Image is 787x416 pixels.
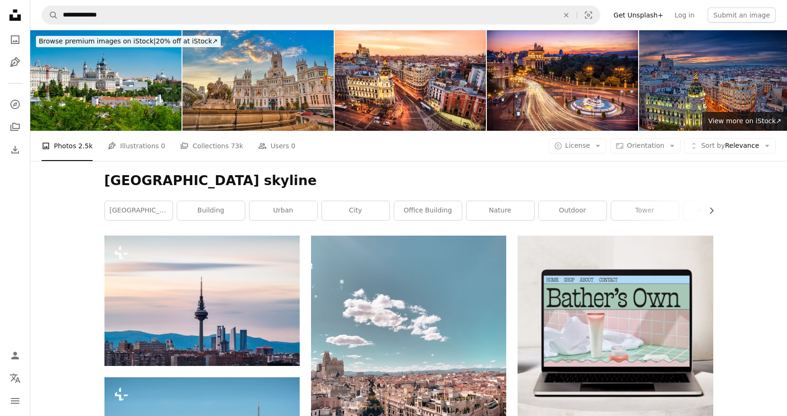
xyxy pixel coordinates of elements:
[39,37,156,45] span: Browse premium images on iStock |
[291,141,295,151] span: 0
[108,131,165,161] a: Illustrations 0
[42,6,600,25] form: Find visuals sitewide
[250,201,317,220] a: urban
[6,391,25,410] button: Menu
[335,30,486,131] img: Aerial view and skyline of Madrid at dusk. Spain. Europe
[6,30,25,49] a: Photos
[6,53,25,72] a: Illustrations
[104,296,300,305] a: Skyline of Madrid at dusk as seen from Cerro del Tio Pio, with the TV Tower and the skyscrapers a...
[669,8,700,23] a: Log in
[6,140,25,159] a: Download History
[30,30,182,131] img: Madrid, Spain Landscape
[180,131,243,161] a: Collections 73k
[322,201,389,220] a: city
[565,142,590,149] span: License
[30,30,226,53] a: Browse premium images on iStock|20% off at iStock↗
[394,201,462,220] a: office building
[104,172,713,189] h1: [GEOGRAPHIC_DATA] skyline
[6,346,25,365] a: Log in / Sign up
[231,141,243,151] span: 73k
[177,201,245,220] a: building
[6,369,25,388] button: Language
[161,141,165,151] span: 0
[610,138,681,153] button: Orientation
[105,201,173,220] a: [GEOGRAPHIC_DATA]
[708,8,776,23] button: Submit an image
[42,6,58,24] button: Search Unsplash
[549,138,607,153] button: License
[703,201,713,220] button: scroll list to the right
[684,138,776,153] button: Sort byRelevance
[701,142,725,149] span: Sort by
[683,201,751,220] a: architecture
[708,117,781,125] span: View more on iStock ↗
[6,118,25,136] a: Collections
[311,361,506,370] a: brown and black concrete buildings at daytime
[467,201,534,220] a: nature
[39,37,218,45] span: 20% off at iStock ↗
[6,95,25,114] a: Explore
[701,141,759,151] span: Relevance
[577,6,600,24] button: Visual search
[182,30,334,131] img: Madrid Spain, sunrise city skyline at Cibeles Fountain Town Square
[627,142,664,149] span: Orientation
[258,131,295,161] a: Users 0
[487,30,638,131] img: Long exposure Aerial view and skyline of Madrid with cibeles Fountain at dusk. Spain. Europe
[556,6,577,24] button: Clear
[611,201,679,220] a: tower
[539,201,606,220] a: outdoor
[608,8,669,23] a: Get Unsplash+
[702,112,787,131] a: View more on iStock↗
[104,236,300,365] img: Skyline of Madrid at dusk as seen from Cerro del Tio Pio, with the TV Tower and the skyscrapers a...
